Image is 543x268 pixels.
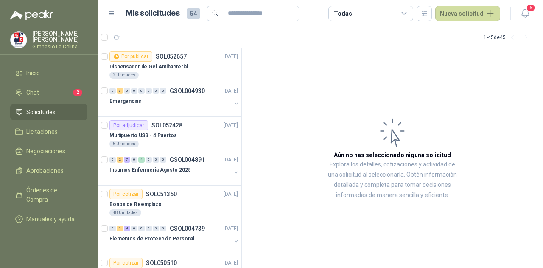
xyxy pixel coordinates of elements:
button: Nueva solicitud [435,6,500,21]
p: Emergencias [109,97,141,105]
p: GSOL004891 [170,157,205,163]
img: Logo peakr [10,10,53,20]
p: [DATE] [224,225,238,233]
p: [DATE] [224,121,238,130]
div: 0 [160,226,166,231]
div: 0 [160,88,166,94]
span: Solicitudes [26,107,56,117]
div: 4 [138,157,145,163]
div: 1 - 45 de 45 [484,31,533,44]
p: [PERSON_NAME] [PERSON_NAME] [32,31,87,42]
span: Negociaciones [26,147,65,156]
a: Aprobaciones [10,163,87,179]
div: Por adjudicar [109,120,148,130]
p: Dispensador de Gel Antibacterial [109,63,188,71]
p: GSOL004930 [170,88,205,94]
a: Inicio [10,65,87,81]
p: Elementos de Protección Personal [109,235,194,243]
a: Licitaciones [10,124,87,140]
span: search [212,10,218,16]
span: Inicio [26,68,40,78]
p: SOL052428 [151,122,182,128]
div: 0 [124,88,130,94]
p: SOL050510 [146,260,177,266]
p: SOL051360 [146,191,177,197]
p: Explora los detalles, cotizaciones y actividad de una solicitud al seleccionarla. Obtén informaci... [327,160,458,200]
img: Company Logo [11,32,27,48]
div: 0 [153,157,159,163]
h1: Mis solicitudes [126,7,180,20]
a: Órdenes de Compra [10,182,87,208]
p: [DATE] [224,156,238,164]
span: 6 [526,4,535,12]
p: Multipuerto USB - 4 Puertos [109,132,177,140]
p: SOL052657 [156,54,187,59]
p: [DATE] [224,259,238,267]
span: 54 [187,8,200,19]
div: 0 [146,88,152,94]
button: 6 [518,6,533,21]
div: 0 [109,157,116,163]
div: 2 Unidades [109,72,139,79]
a: Negociaciones [10,143,87,159]
div: 4 [124,226,130,231]
p: Insumos Enfermeria Agosto 2025 [109,166,190,174]
span: Licitaciones [26,127,58,136]
div: 0 [131,157,137,163]
h3: Aún no has seleccionado niguna solicitud [334,150,451,160]
a: 0 3 0 0 0 0 0 0 GSOL004930[DATE] Emergencias [109,86,240,113]
div: 2 [117,157,123,163]
div: 0 [153,226,159,231]
div: 0 [138,226,145,231]
div: 1 [117,226,123,231]
div: 3 [117,88,123,94]
div: Todas [334,9,352,18]
span: Órdenes de Compra [26,186,79,204]
a: 0 2 7 0 4 0 0 0 GSOL004891[DATE] Insumos Enfermeria Agosto 2025 [109,155,240,182]
p: [DATE] [224,87,238,95]
a: Por cotizarSOL051360[DATE] Bonos de Reemplazo48 Unidades [98,186,241,220]
div: 0 [160,157,166,163]
a: Por adjudicarSOL052428[DATE] Multipuerto USB - 4 Puertos5 Unidades [98,117,241,151]
a: 0 1 4 0 0 0 0 0 GSOL004739[DATE] Elementos de Protección Personal [109,223,240,251]
p: [DATE] [224,53,238,61]
div: Por publicar [109,51,152,62]
div: 5 Unidades [109,141,139,147]
div: 7 [124,157,130,163]
p: Gimnasio La Colina [32,44,87,49]
span: Manuales y ayuda [26,214,75,224]
div: 0 [131,88,137,94]
div: Por cotizar [109,258,143,268]
div: 0 [146,157,152,163]
div: 0 [109,226,116,231]
a: Solicitudes [10,104,87,120]
div: 48 Unidades [109,209,141,216]
p: [DATE] [224,190,238,198]
a: Manuales y ayuda [10,211,87,227]
span: 2 [73,89,82,96]
p: GSOL004739 [170,226,205,231]
div: 0 [131,226,137,231]
span: Aprobaciones [26,166,64,175]
span: Chat [26,88,39,97]
a: Chat2 [10,85,87,101]
a: Por publicarSOL052657[DATE] Dispensador de Gel Antibacterial2 Unidades [98,48,241,82]
p: Bonos de Reemplazo [109,200,162,209]
div: 0 [109,88,116,94]
div: 0 [153,88,159,94]
div: Por cotizar [109,189,143,199]
div: 0 [138,88,145,94]
div: 0 [146,226,152,231]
